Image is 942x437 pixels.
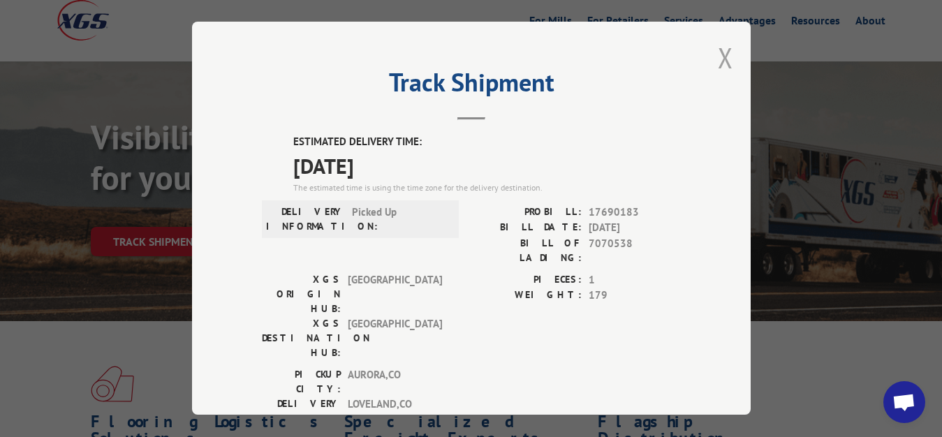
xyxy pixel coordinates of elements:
[293,134,681,150] label: ESTIMATED DELIVERY TIME:
[266,205,345,234] label: DELIVERY INFORMATION:
[718,39,733,76] button: Close modal
[262,397,341,426] label: DELIVERY CITY:
[348,397,442,426] span: LOVELAND , CO
[262,316,341,360] label: XGS DESTINATION HUB:
[589,205,681,221] span: 17690183
[293,150,681,182] span: [DATE]
[589,220,681,236] span: [DATE]
[348,316,442,360] span: [GEOGRAPHIC_DATA]
[589,272,681,288] span: 1
[293,182,681,194] div: The estimated time is using the time zone for the delivery destination.
[883,381,925,423] div: Open chat
[262,367,341,397] label: PICKUP CITY:
[348,367,442,397] span: AURORA , CO
[471,236,582,265] label: BILL OF LADING:
[589,288,681,304] span: 179
[348,272,442,316] span: [GEOGRAPHIC_DATA]
[262,272,341,316] label: XGS ORIGIN HUB:
[589,236,681,265] span: 7070538
[262,73,681,99] h2: Track Shipment
[471,288,582,304] label: WEIGHT:
[471,220,582,236] label: BILL DATE:
[471,205,582,221] label: PROBILL:
[471,272,582,288] label: PIECES:
[352,205,446,234] span: Picked Up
